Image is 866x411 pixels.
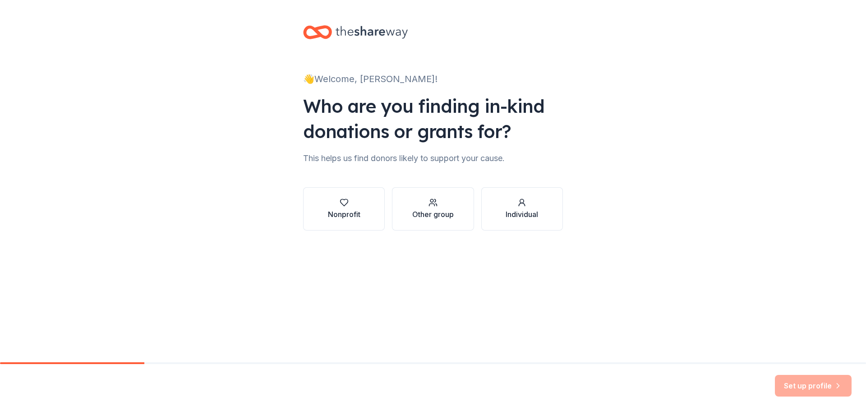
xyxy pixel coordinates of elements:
div: Who are you finding in-kind donations or grants for? [303,93,563,144]
button: Individual [481,187,563,231]
div: This helps us find donors likely to support your cause. [303,151,563,166]
div: Individual [506,209,538,220]
button: Other group [392,187,474,231]
button: Nonprofit [303,187,385,231]
div: Nonprofit [328,209,360,220]
div: 👋 Welcome, [PERSON_NAME]! [303,72,563,86]
div: Other group [412,209,454,220]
